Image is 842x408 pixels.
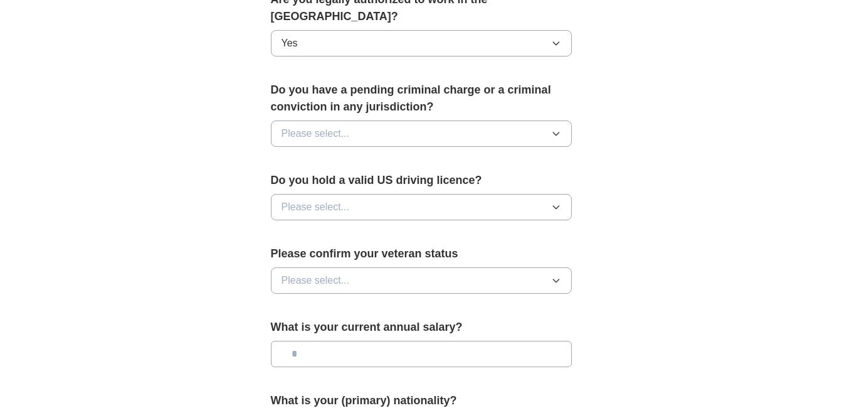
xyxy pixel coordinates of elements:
[271,245,572,262] label: Please confirm your veteran status
[282,200,350,215] span: Please select...
[271,267,572,294] button: Please select...
[282,36,298,51] span: Yes
[271,319,572,336] label: What is your current annual salary?
[271,121,572,147] button: Please select...
[271,30,572,56] button: Yes
[282,126,350,141] span: Please select...
[271,172,572,189] label: Do you hold a valid US driving licence?
[282,273,350,288] span: Please select...
[271,194,572,220] button: Please select...
[271,82,572,115] label: Do you have a pending criminal charge or a criminal conviction in any jurisdiction?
